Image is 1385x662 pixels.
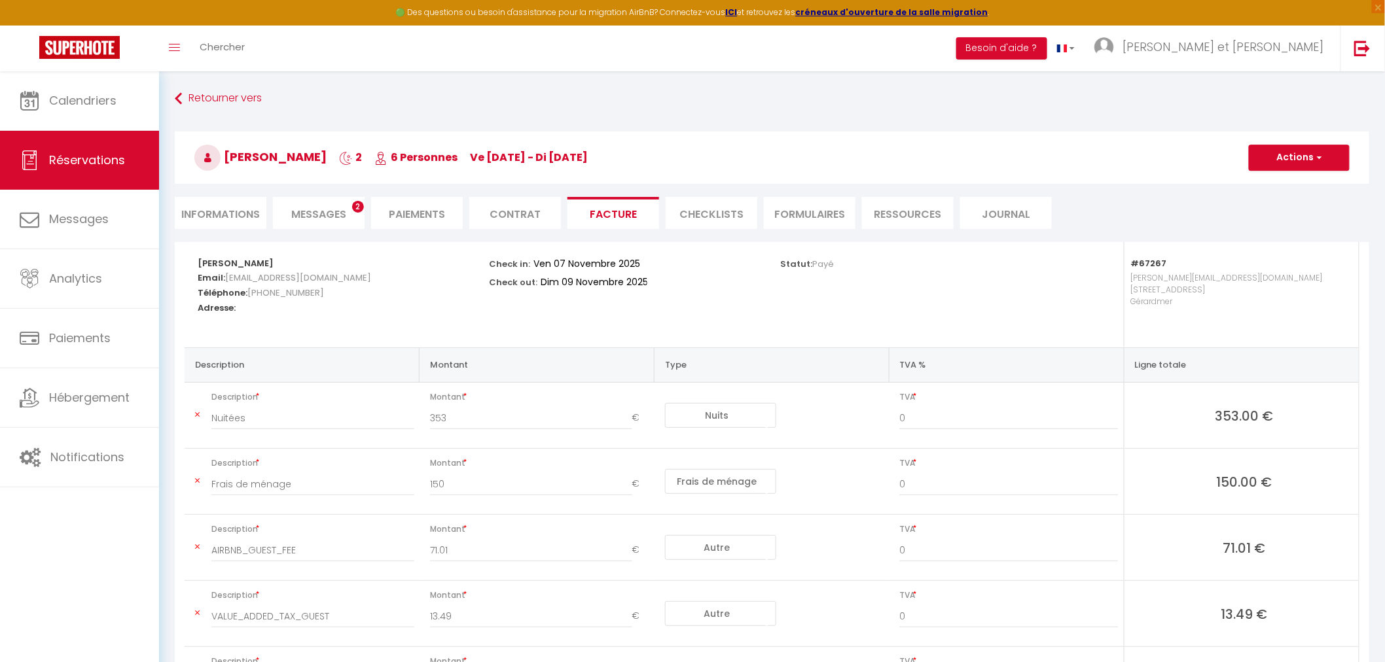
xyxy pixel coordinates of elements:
[211,586,414,604] span: Description
[1131,269,1346,334] p: [PERSON_NAME][EMAIL_ADDRESS][DOMAIN_NAME] [STREET_ADDRESS] Gérardmer
[49,92,117,109] span: Calendriers
[632,604,649,628] span: €
[889,347,1124,382] th: TVA %
[655,347,890,382] th: Type
[1135,538,1354,557] span: 71.01 €
[1094,37,1114,57] img: ...
[1085,26,1340,71] a: ... [PERSON_NAME] et [PERSON_NAME]
[10,5,50,44] button: Ouvrir le widget de chat LiveChat
[666,197,757,229] li: CHECKLISTS
[470,150,588,165] span: ve [DATE] - di [DATE]
[291,207,346,222] span: Messages
[1135,472,1354,491] span: 150.00 €
[211,388,414,406] span: Description
[49,389,130,406] span: Hébergement
[1131,257,1167,270] strong: #67267
[1249,145,1350,171] button: Actions
[211,520,414,538] span: Description
[420,347,655,382] th: Montant
[1135,406,1354,425] span: 353.00 €
[190,26,255,71] a: Chercher
[352,201,364,213] span: 2
[49,211,109,227] span: Messages
[198,287,247,299] strong: Téléphone:
[49,270,102,287] span: Analytics
[489,273,537,288] p: Check out:
[632,538,649,562] span: €
[632,406,649,430] span: €
[1123,39,1324,55] span: [PERSON_NAME] et [PERSON_NAME]
[632,472,649,496] span: €
[1135,604,1354,623] span: 13.49 €
[198,271,225,284] strong: Email:
[247,283,324,302] span: [PHONE_NUMBER]
[374,150,458,165] span: 6 Personnes
[726,7,738,18] a: ICI
[39,36,120,59] img: Super Booking
[489,255,530,270] p: Check in:
[899,586,1118,604] span: TVA
[200,40,245,54] span: Chercher
[49,330,111,346] span: Paiements
[339,150,362,165] span: 2
[1354,40,1371,56] img: logout
[430,388,649,406] span: Montant
[175,197,266,229] li: Informations
[194,148,327,165] span: [PERSON_NAME]
[185,347,420,382] th: Description
[780,255,834,270] p: Statut:
[469,197,561,229] li: Contrat
[812,258,834,270] span: Payé
[50,449,124,465] span: Notifications
[430,520,649,538] span: Montant
[198,257,274,270] strong: [PERSON_NAME]
[1329,603,1375,652] iframe: Chat
[371,197,463,229] li: Paiements
[225,268,371,287] span: [EMAIL_ADDRESS][DOMAIN_NAME]
[899,388,1118,406] span: TVA
[862,197,954,229] li: Ressources
[899,454,1118,472] span: TVA
[796,7,988,18] a: créneaux d'ouverture de la salle migration
[567,197,659,229] li: Facture
[764,197,855,229] li: FORMULAIRES
[430,586,649,604] span: Montant
[960,197,1052,229] li: Journal
[899,520,1118,538] span: TVA
[211,454,414,472] span: Description
[956,37,1047,60] button: Besoin d'aide ?
[1124,347,1359,382] th: Ligne totale
[430,454,649,472] span: Montant
[49,152,125,168] span: Réservations
[175,87,1369,111] a: Retourner vers
[198,302,236,314] strong: Adresse:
